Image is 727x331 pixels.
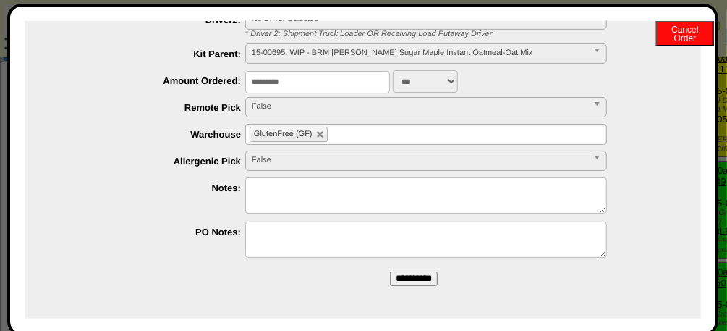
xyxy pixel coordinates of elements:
label: PO Notes: [54,227,245,238]
span: 15-00695: WIP - BRM [PERSON_NAME] Sugar Maple Instant Oatmeal-Oat Mix [252,44,587,62]
label: Amount Ordered: [54,75,245,86]
span: False [252,151,587,169]
label: Kit Parent: [54,49,245,59]
span: False [252,98,587,115]
label: Allergenic Pick [54,156,245,167]
span: GlutenFree (GF) [254,130,313,138]
label: Remote Pick [54,102,245,113]
label: Notes: [54,183,245,193]
button: CancelOrder [656,21,714,46]
label: Warehouse [54,129,245,140]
